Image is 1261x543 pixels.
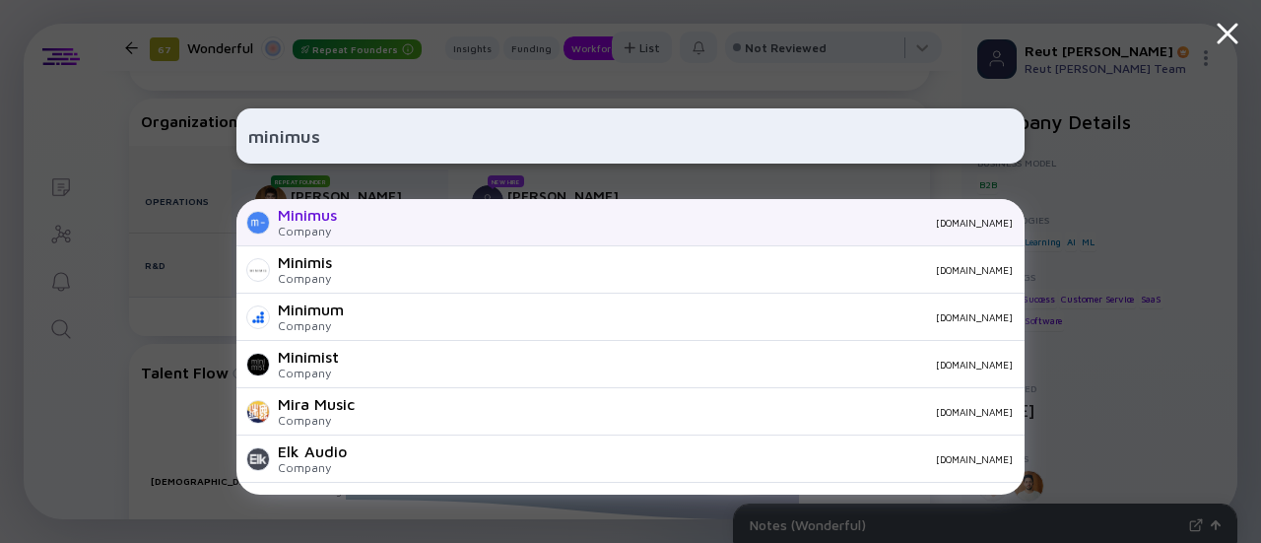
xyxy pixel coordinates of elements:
[348,264,1013,276] div: [DOMAIN_NAME]
[278,206,337,224] div: Minimus
[370,406,1013,418] div: [DOMAIN_NAME]
[360,311,1013,323] div: [DOMAIN_NAME]
[353,217,1013,229] div: [DOMAIN_NAME]
[278,301,344,318] div: Minimum
[278,348,339,366] div: Minimist
[248,118,1013,154] input: Search Company or Investor...
[278,271,332,286] div: Company
[278,490,347,508] div: MINUS-AI
[278,366,339,380] div: Company
[363,453,1013,465] div: [DOMAIN_NAME]
[278,318,344,333] div: Company
[278,442,347,460] div: Elk Audio
[278,413,355,428] div: Company
[278,224,337,238] div: Company
[278,395,355,413] div: Mira Music
[355,359,1013,371] div: [DOMAIN_NAME]
[278,253,332,271] div: Minimis
[278,460,347,475] div: Company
